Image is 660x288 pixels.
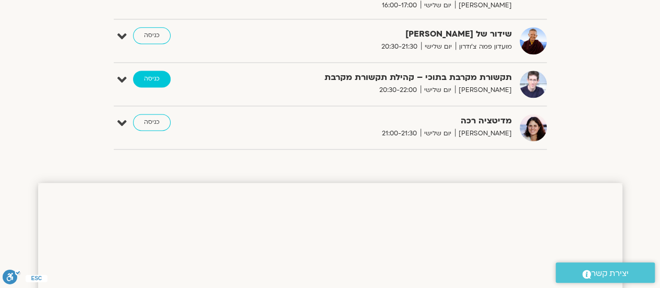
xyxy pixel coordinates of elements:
strong: מדיטציה רכה [256,114,512,128]
span: יצירת קשר [591,267,629,281]
span: [PERSON_NAME] [455,128,512,139]
a: כניסה [133,114,171,131]
a: יצירת קשר [556,262,655,283]
span: מועדון פמה צ'ודרון [455,41,512,52]
span: יום שלישי [421,41,455,52]
a: כניסה [133,71,171,87]
a: כניסה [133,27,171,44]
span: יום שלישי [421,85,455,96]
span: 20:30-21:30 [378,41,421,52]
span: יום שלישי [421,128,455,139]
span: 21:00-21:30 [378,128,421,139]
strong: תקשורת מקרבת בתוכי – קהילת תקשורת מקרבת [256,71,512,85]
span: 20:30-22:00 [376,85,421,96]
span: [PERSON_NAME] [455,85,512,96]
strong: שידור של [PERSON_NAME] [256,27,512,41]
